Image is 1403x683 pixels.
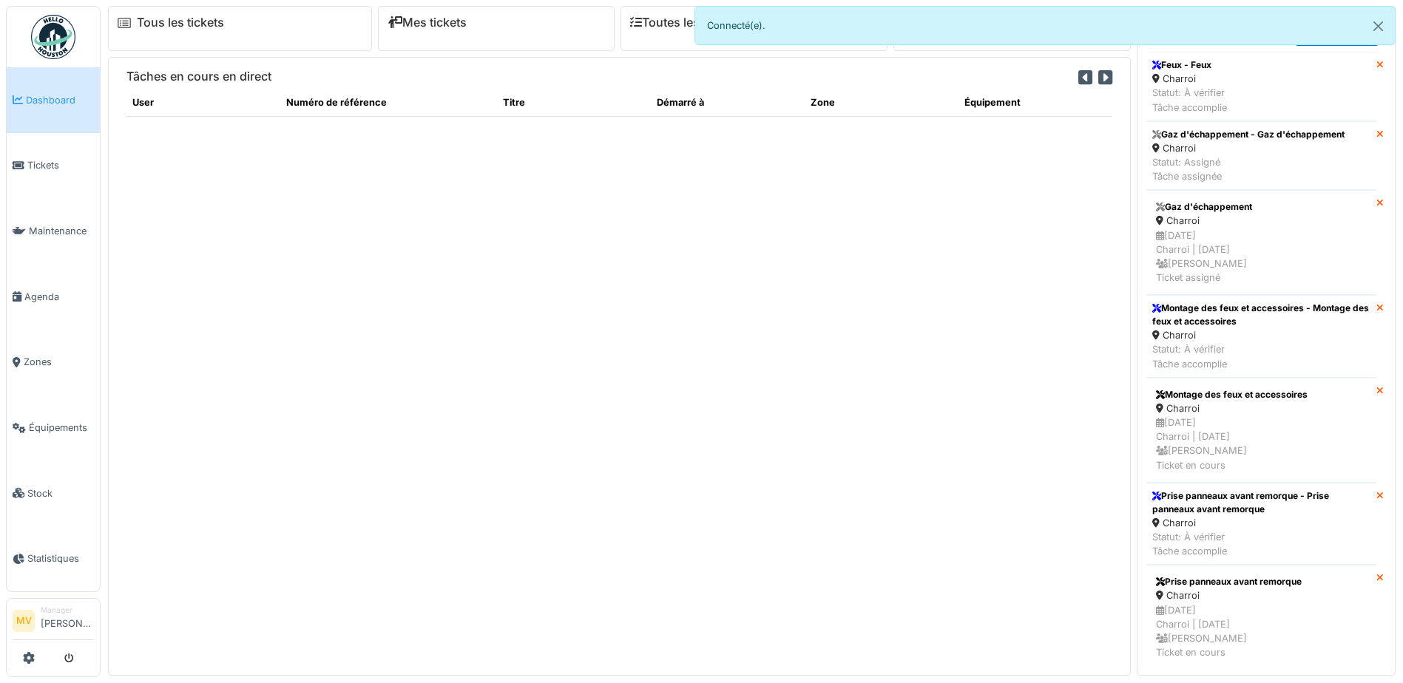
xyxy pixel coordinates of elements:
div: Feux - Feux [1152,58,1227,72]
div: Connecté(e). [694,6,1396,45]
a: Prise panneaux avant remorque Charroi [DATE]Charroi | [DATE] [PERSON_NAME]Ticket en cours [1146,565,1376,670]
div: Charroi [1152,141,1345,155]
div: Gaz d'échappement - Gaz d'échappement [1152,128,1345,141]
h6: Tâches en cours en direct [126,69,271,84]
div: Montage des feux et accessoires - Montage des feux et accessoires [1152,302,1370,328]
span: Statistiques [27,551,94,565]
a: Gaz d'échappement Charroi [DATE]Charroi | [DATE] [PERSON_NAME]Ticket assigné [1146,190,1376,295]
a: Tickets [7,133,100,199]
span: Agenda [24,290,94,304]
th: Titre [497,89,651,116]
div: Charroi [1152,516,1370,530]
span: Zones [24,355,94,369]
a: Montage des feux et accessoires - Montage des feux et accessoires Charroi Statut: À vérifierTâche... [1146,295,1376,378]
a: MV Manager[PERSON_NAME] [13,605,94,640]
a: Agenda [7,264,100,330]
a: Zones [7,330,100,395]
a: Feux - Feux Charroi Statut: À vérifierTâche accomplie [1146,52,1376,121]
div: Charroi [1152,72,1227,86]
div: Statut: Assigné Tâche assignée [1152,155,1345,183]
div: Montage des feux et accessoires [1156,388,1367,401]
span: Équipements [29,421,94,435]
th: Numéro de référence [280,89,497,116]
a: Dashboard [7,67,100,133]
a: Stock [7,461,100,526]
div: Charroi [1156,588,1367,602]
div: Prise panneaux avant remorque [1156,575,1367,588]
div: [DATE] Charroi | [DATE] [PERSON_NAME] Ticket en cours [1156,603,1367,660]
div: [DATE] Charroi | [DATE] [PERSON_NAME] Ticket en cours [1156,415,1367,472]
span: translation missing: fr.shared.user [132,97,154,108]
div: Prise panneaux avant remorque - Prise panneaux avant remorque [1152,489,1370,516]
div: Charroi [1152,328,1370,342]
th: Démarré à [651,89,805,116]
a: Équipements [7,395,100,461]
a: Statistiques [7,526,100,592]
li: MV [13,610,35,632]
div: Charroi [1156,214,1367,228]
a: Maintenance [7,198,100,264]
span: Dashboard [26,93,94,107]
div: Statut: À vérifier Tâche accomplie [1152,530,1370,558]
div: Manager [41,605,94,616]
th: Équipement [959,89,1112,116]
div: Statut: À vérifier Tâche accomplie [1152,342,1370,370]
li: [PERSON_NAME] [41,605,94,636]
a: Prise panneaux avant remorque - Prise panneaux avant remorque Charroi Statut: À vérifierTâche acc... [1146,483,1376,565]
a: Mes tickets [388,16,467,30]
div: Gaz d'échappement [1156,200,1367,214]
span: Stock [27,486,94,500]
a: Tous les tickets [137,16,224,30]
th: Zone [805,89,959,116]
div: Charroi [1156,401,1367,415]
a: Gaz d'échappement - Gaz d'échappement Charroi Statut: AssignéTâche assignée [1146,121,1376,191]
a: Montage des feux et accessoires Charroi [DATE]Charroi | [DATE] [PERSON_NAME]Ticket en cours [1146,378,1376,483]
span: Tickets [27,158,94,172]
img: Badge_color-CXgf-gQk.svg [31,15,75,59]
div: [DATE] Charroi | [DATE] [PERSON_NAME] Ticket assigné [1156,228,1367,285]
a: Toutes les tâches [630,16,740,30]
span: Maintenance [29,224,94,238]
button: Close [1362,7,1395,46]
div: Statut: À vérifier Tâche accomplie [1152,86,1227,114]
